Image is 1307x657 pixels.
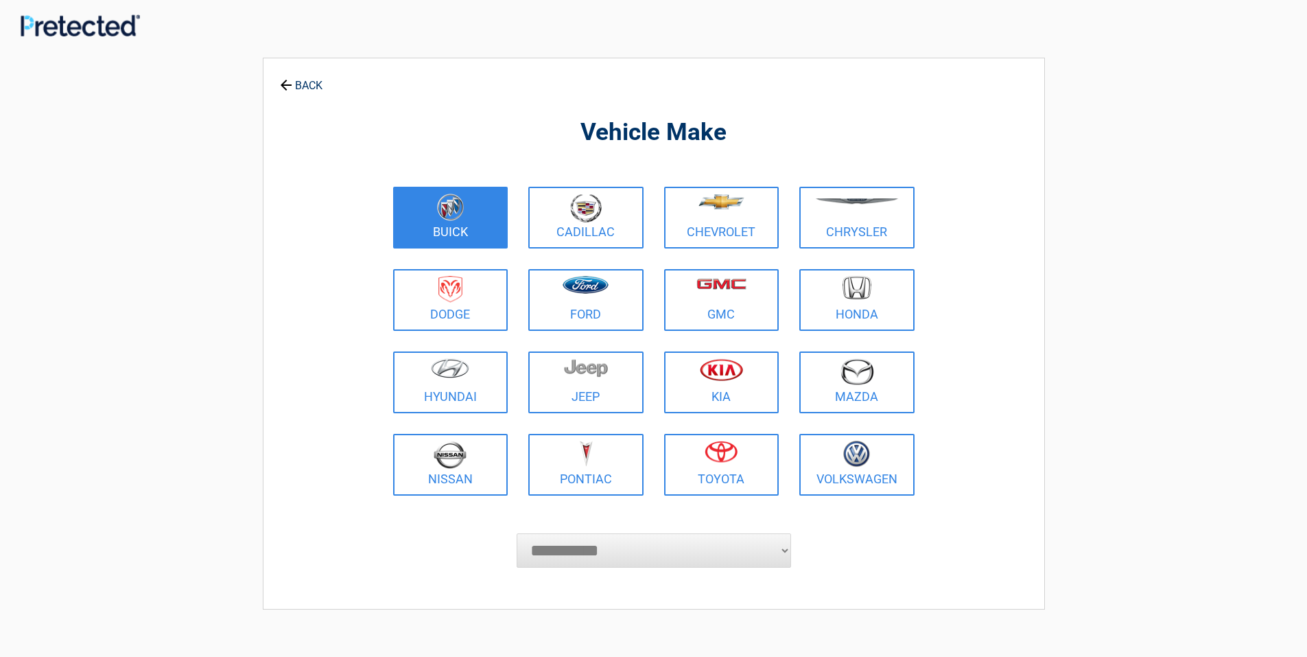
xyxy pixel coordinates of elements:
a: Honda [799,269,915,331]
h2: Vehicle Make [390,117,918,149]
img: honda [843,276,871,300]
a: Toyota [664,434,779,496]
a: Cadillac [528,187,644,249]
a: Mazda [799,351,915,413]
img: kia [700,358,743,381]
img: mazda [840,358,874,385]
a: Hyundai [393,351,508,413]
img: jeep [564,358,608,378]
a: BACK [277,67,325,91]
img: dodge [438,276,462,303]
img: Main Logo [21,14,140,36]
img: cadillac [570,194,602,222]
a: Chrysler [799,187,915,249]
a: Buick [393,187,508,249]
img: toyota [705,441,738,463]
a: Volkswagen [799,434,915,496]
img: pontiac [579,441,593,467]
img: volkswagen [843,441,870,468]
img: buick [437,194,464,221]
a: Jeep [528,351,644,413]
a: Dodge [393,269,508,331]
a: Pontiac [528,434,644,496]
a: Chevrolet [664,187,779,249]
img: chevrolet [698,194,744,209]
a: Nissan [393,434,508,496]
img: nissan [434,441,467,469]
img: hyundai [431,358,469,378]
img: ford [563,276,609,294]
a: Ford [528,269,644,331]
a: GMC [664,269,779,331]
img: gmc [696,278,746,290]
a: Kia [664,351,779,413]
img: chrysler [815,198,899,205]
